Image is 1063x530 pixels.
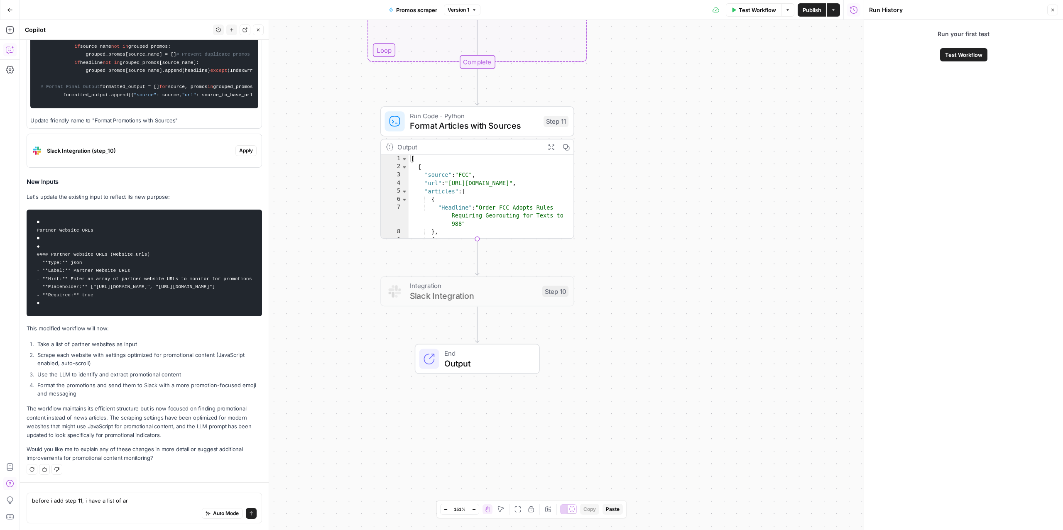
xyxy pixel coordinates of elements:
[381,204,408,228] div: 7
[381,171,408,180] div: 3
[35,351,262,367] li: Scrape each website with settings optimized for promotional content (JavaScript enabled, auto-scr...
[542,286,568,297] div: Step 10
[410,289,537,302] span: Slack Integration
[32,214,257,312] code: ■ Partner Website URLs ■ ◆ #### Partner Website URLs (website_urls) - **Type:** json - **Label:**...
[384,3,442,17] button: Promos scraper
[239,147,253,154] span: Apply
[940,48,987,61] button: Test Workflow
[381,196,408,204] div: 6
[544,116,568,127] div: Step 11
[381,155,408,164] div: 1
[603,504,623,515] button: Paste
[401,188,408,196] span: Toggle code folding, rows 5 through 18
[35,381,262,398] li: Format the promotions and send them to Slack with a more promotion-focused emoji and messaging
[114,60,120,65] span: in
[803,6,821,14] span: Publish
[30,116,258,125] p: Update friendly name to "Format Promotions with Sources"
[475,239,479,275] g: Edge from step_11 to step_10
[380,55,574,69] div: Complete
[397,142,540,152] div: Output
[945,51,982,59] span: Test Workflow
[381,163,408,171] div: 2
[448,6,469,14] span: Version 1
[389,285,401,298] img: Slack-mark-RGB.png
[27,193,262,201] p: Let's update the existing input to reflect its new purpose:
[444,348,529,358] span: End
[410,120,539,132] span: Format Articles with Sources
[122,44,128,49] span: in
[444,5,480,15] button: Version 1
[401,163,408,171] span: Toggle code folding, rows 2 through 19
[580,504,599,515] button: Copy
[798,3,826,17] button: Publish
[25,26,211,34] div: Copilot
[475,69,479,105] g: Edge from step_1-iteration-end to step_11
[111,44,120,49] span: not
[213,510,239,517] span: Auto Mode
[74,60,80,65] span: if
[47,147,232,155] span: Slack Integration (step_10)
[381,228,408,237] div: 8
[380,106,574,239] div: Run Code · PythonFormat Articles with SourcesStep 11Output[ { "source":"FCC", "url":"[URL][DOMAIN...
[27,324,262,333] p: This modified workflow will now:
[381,236,408,244] div: 9
[739,6,776,14] span: Test Workflow
[159,84,168,89] span: for
[928,20,999,48] span: Run your first test
[74,44,80,49] span: if
[401,196,408,204] span: Toggle code folding, rows 6 through 8
[210,68,227,73] span: except
[444,357,529,369] span: Output
[401,155,408,164] span: Toggle code folding, rows 1 through 20
[380,344,574,374] div: EndOutput
[103,60,111,65] span: not
[381,179,408,188] div: 4
[475,307,479,342] g: Edge from step_10 to end
[396,6,437,14] span: Promos scraper
[202,508,242,519] button: Auto Mode
[606,506,620,513] span: Paste
[208,84,213,89] span: in
[30,144,44,157] img: Slack-mark-RGB.png
[380,276,574,306] div: IntegrationSlack IntegrationStep 10
[40,84,100,89] span: # Format Final Output
[176,52,250,57] span: # Prevent duplicate promos
[726,3,781,17] button: Test Workflow
[410,281,537,291] span: Integration
[27,176,262,187] h3: New Inputs
[35,340,262,348] li: Take a list of partner websites as input
[27,404,262,440] p: The workflow maintains its efficient structure but is now focused on finding promotional content ...
[410,111,539,121] span: Run Code · Python
[134,93,157,98] span: "source"
[35,370,262,379] li: Use the LLM to identify and extract promotional content
[459,55,495,69] div: Complete
[32,496,257,505] textarea: before i add step 11, i have a list of ar
[381,188,408,196] div: 5
[454,506,465,513] span: 151%
[583,506,596,513] span: Copy
[235,145,257,156] button: Apply
[27,445,262,462] p: Would you like me to explain any of these changes in more detail or suggest additional improvemen...
[401,236,408,244] span: Toggle code folding, rows 9 through 11
[182,93,196,98] span: "url"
